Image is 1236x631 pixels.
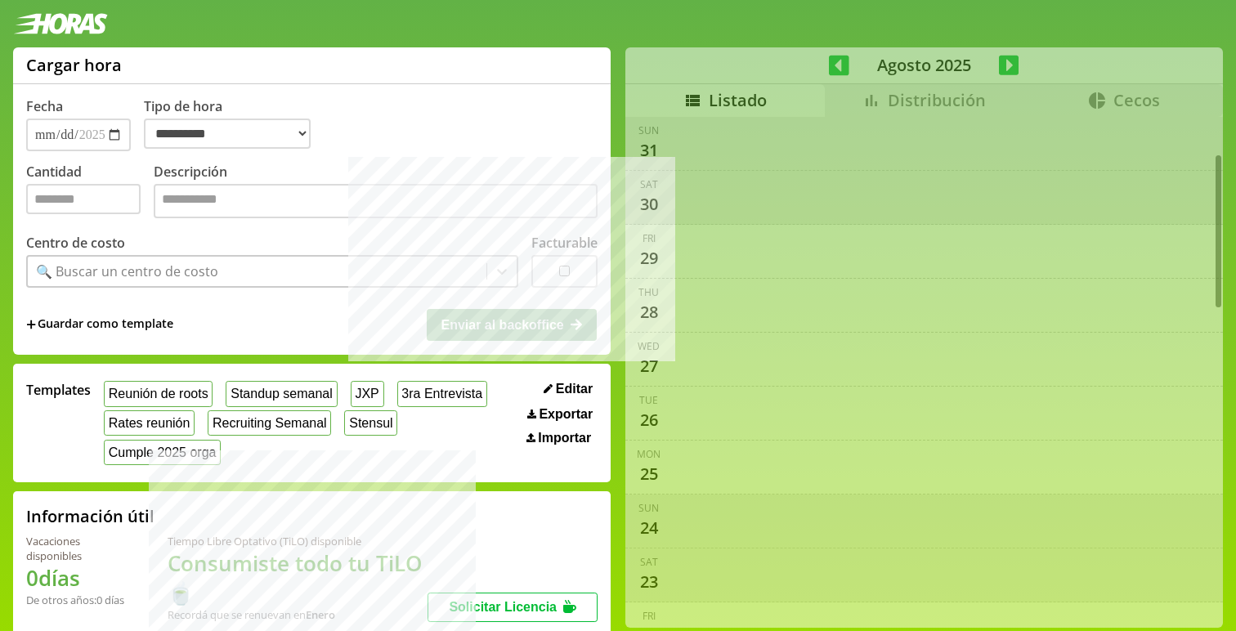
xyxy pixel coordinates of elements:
[26,234,125,252] label: Centro de costo
[26,163,154,222] label: Cantidad
[428,593,598,622] button: Solicitar Licencia
[531,234,598,252] label: Facturable
[556,382,593,396] span: Editar
[26,563,128,593] h1: 0 días
[154,184,598,218] textarea: Descripción
[104,410,195,436] button: Rates reunión
[351,381,384,406] button: JXP
[26,184,141,214] input: Cantidad
[26,315,173,333] span: +Guardar como template
[168,548,428,607] h1: Consumiste todo tu TiLO 🍵
[306,607,335,622] b: Enero
[539,381,598,397] button: Editar
[144,119,311,149] select: Tipo de hora
[104,440,221,465] button: Cumple 2025 orga
[522,406,598,423] button: Exportar
[154,163,598,222] label: Descripción
[168,607,428,622] div: Recordá que se renuevan en
[26,593,128,607] div: De otros años: 0 días
[344,410,397,436] button: Stensul
[13,13,108,34] img: logotipo
[449,600,557,614] span: Solicitar Licencia
[168,534,428,548] div: Tiempo Libre Optativo (TiLO) disponible
[26,97,63,115] label: Fecha
[397,381,487,406] button: 3ra Entrevista
[539,407,593,422] span: Exportar
[26,315,36,333] span: +
[36,262,218,280] div: 🔍 Buscar un centro de costo
[26,534,128,563] div: Vacaciones disponibles
[538,431,591,445] span: Importar
[26,54,122,76] h1: Cargar hora
[26,505,154,527] h2: Información útil
[208,410,331,436] button: Recruiting Semanal
[226,381,337,406] button: Standup semanal
[26,381,91,399] span: Templates
[144,97,324,151] label: Tipo de hora
[104,381,213,406] button: Reunión de roots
